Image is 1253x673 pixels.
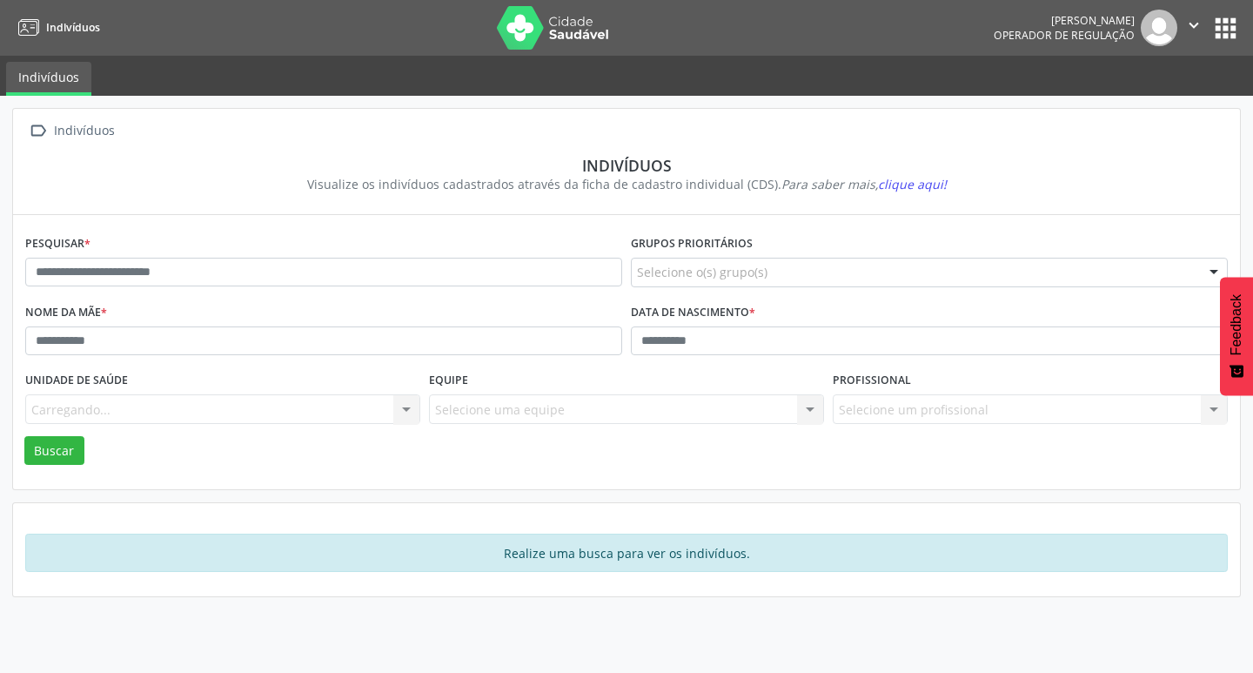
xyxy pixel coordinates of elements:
div: Realize uma busca para ver os indivíduos. [25,534,1228,572]
a:  Indivíduos [25,118,117,144]
div: Visualize os indivíduos cadastrados através da ficha de cadastro individual (CDS). [37,175,1216,193]
label: Unidade de saúde [25,367,128,394]
label: Profissional [833,367,911,394]
i: Para saber mais, [781,176,947,192]
span: Selecione o(s) grupo(s) [637,263,767,281]
a: Indivíduos [12,13,100,42]
div: Indivíduos [50,118,117,144]
label: Grupos prioritários [631,231,753,258]
a: Indivíduos [6,62,91,96]
span: Indivíduos [46,20,100,35]
span: Operador de regulação [994,28,1135,43]
img: img [1141,10,1177,46]
i:  [25,118,50,144]
div: Indivíduos [37,156,1216,175]
div: [PERSON_NAME] [994,13,1135,28]
button: Buscar [24,436,84,466]
label: Nome da mãe [25,299,107,326]
label: Pesquisar [25,231,90,258]
label: Equipe [429,367,468,394]
span: clique aqui! [878,176,947,192]
button: Feedback - Mostrar pesquisa [1220,277,1253,395]
button:  [1177,10,1210,46]
button: apps [1210,13,1241,44]
span: Feedback [1229,294,1244,355]
i:  [1184,16,1203,35]
label: Data de nascimento [631,299,755,326]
